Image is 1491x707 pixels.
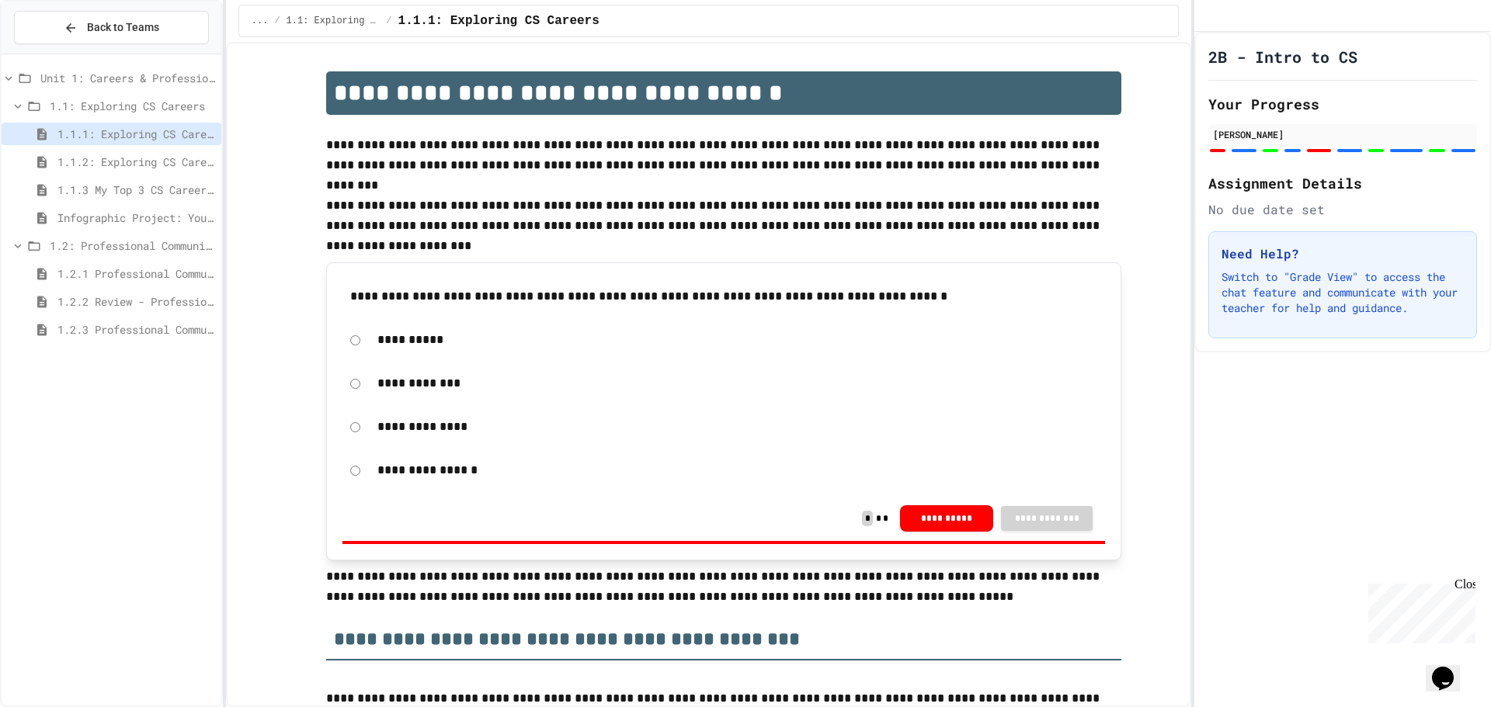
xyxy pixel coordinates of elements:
[398,12,600,30] span: 1.1.1: Exploring CS Careers
[1222,269,1464,316] p: Switch to "Grade View" to access the chat feature and communicate with your teacher for help and ...
[87,19,159,36] span: Back to Teams
[6,6,107,99] div: Chat with us now!Close
[252,15,269,27] span: ...
[1208,46,1357,68] h1: 2B - Intro to CS
[274,15,280,27] span: /
[57,182,215,198] span: 1.1.3 My Top 3 CS Careers!
[287,15,381,27] span: 1.1: Exploring CS Careers
[57,126,215,142] span: 1.1.1: Exploring CS Careers
[386,15,391,27] span: /
[50,98,215,114] span: 1.1: Exploring CS Careers
[1208,172,1477,194] h2: Assignment Details
[1222,244,1464,263] h3: Need Help?
[14,11,209,44] button: Back to Teams
[57,293,215,310] span: 1.2.2 Review - Professional Communication
[1362,577,1475,643] iframe: chat widget
[57,265,215,282] span: 1.2.1 Professional Communication
[40,70,215,86] span: Unit 1: Careers & Professionalism
[1208,93,1477,115] h2: Your Progress
[57,154,215,170] span: 1.1.2: Exploring CS Careers - Review
[1213,127,1472,141] div: [PERSON_NAME]
[50,237,215,254] span: 1.2: Professional Communication
[1426,645,1475,691] iframe: chat widget
[1208,200,1477,219] div: No due date set
[57,321,215,338] span: 1.2.3 Professional Communication Challenge
[57,210,215,226] span: Infographic Project: Your favorite CS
